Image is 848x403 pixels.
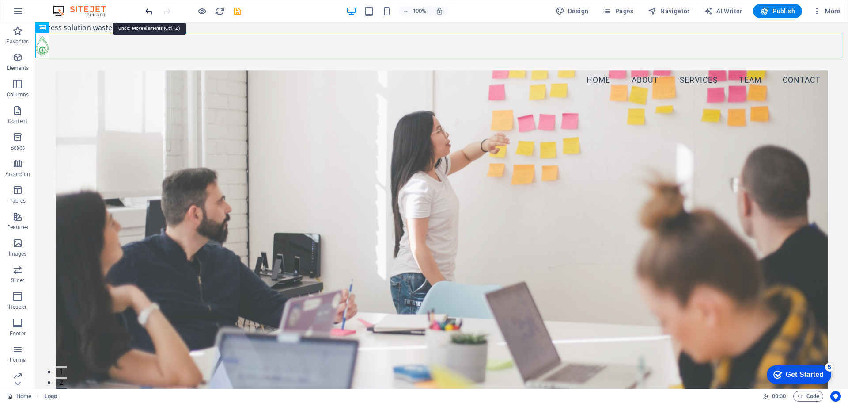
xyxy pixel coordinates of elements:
[753,4,802,18] button: Publish
[8,118,27,125] p: Content
[763,391,786,402] h6: Session time
[11,277,25,284] p: Slider
[6,38,29,45] p: Favorites
[797,391,819,402] span: Code
[7,91,29,98] p: Columns
[45,391,57,402] nav: breadcrumb
[7,224,28,231] p: Features
[20,344,31,346] button: 1
[760,7,795,15] span: Publish
[7,65,29,72] p: Elements
[7,4,72,23] div: Get Started 5 items remaining, 0% complete
[45,391,57,402] span: Click to select. Double-click to edit
[9,303,26,311] p: Header
[215,6,225,16] i: Reload page
[778,393,780,399] span: :
[214,6,225,16] button: reload
[232,6,242,16] button: save
[648,7,690,15] span: Navigator
[144,6,154,16] button: undo
[830,391,841,402] button: Usercentrics
[9,250,27,257] p: Images
[602,7,633,15] span: Pages
[51,6,117,16] img: Editor Logo
[197,6,207,16] button: Click here to leave preview mode and continue editing
[20,355,31,357] button: 2
[11,144,25,151] p: Boxes
[26,10,64,18] div: Get Started
[5,171,30,178] p: Accordion
[599,4,637,18] button: Pages
[399,6,431,16] button: 100%
[552,4,592,18] button: Design
[809,4,844,18] button: More
[700,4,746,18] button: AI Writer
[435,7,443,15] i: On resize automatically adjust zoom level to fit chosen device.
[556,7,589,15] span: Design
[793,391,823,402] button: Code
[10,330,26,337] p: Footer
[65,2,74,11] div: 5
[813,7,840,15] span: More
[20,365,31,368] button: 3
[7,391,31,402] a: Click to cancel selection. Double-click to open Pages
[644,4,693,18] button: Navigator
[413,6,427,16] h6: 100%
[232,6,242,16] i: Save (Ctrl+S)
[10,357,26,364] p: Forms
[10,197,26,204] p: Tables
[704,7,742,15] span: AI Writer
[772,391,786,402] span: 00 00
[552,4,592,18] div: Design (Ctrl+Alt+Y)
